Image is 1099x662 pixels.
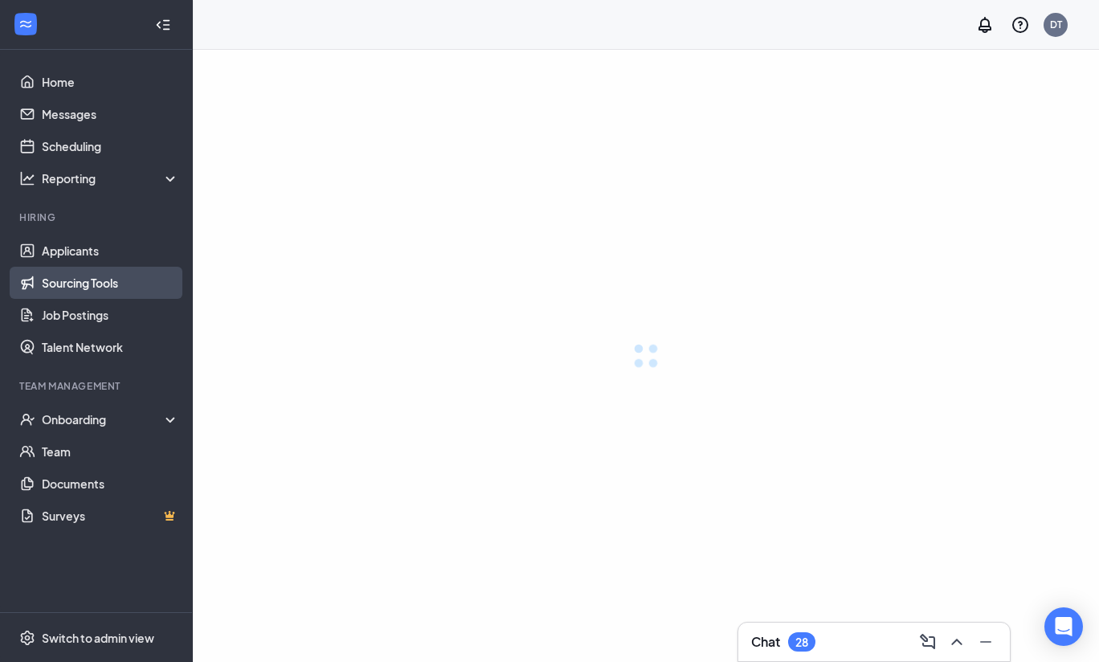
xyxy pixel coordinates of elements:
a: Scheduling [42,130,179,162]
a: Job Postings [42,299,179,331]
div: DT [1050,18,1062,31]
svg: Collapse [155,17,171,33]
div: Reporting [42,170,180,186]
a: Messages [42,98,179,130]
div: Switch to admin view [42,630,154,646]
a: Talent Network [42,331,179,363]
a: Home [42,66,179,98]
svg: Settings [19,630,35,646]
h3: Chat [751,633,780,651]
a: SurveysCrown [42,500,179,532]
button: ChevronUp [942,629,968,655]
div: Onboarding [42,411,180,427]
div: 28 [795,635,808,649]
svg: ComposeMessage [918,632,938,652]
div: Open Intercom Messenger [1044,607,1083,646]
button: ComposeMessage [913,629,939,655]
svg: Minimize [976,632,995,652]
svg: ChevronUp [947,632,966,652]
svg: UserCheck [19,411,35,427]
svg: Notifications [975,15,995,35]
div: Team Management [19,379,176,393]
svg: Analysis [19,170,35,186]
div: Hiring [19,210,176,224]
svg: WorkstreamLogo [18,16,34,32]
button: Minimize [971,629,997,655]
a: Documents [42,468,179,500]
a: Sourcing Tools [42,267,179,299]
svg: QuestionInfo [1011,15,1030,35]
a: Team [42,435,179,468]
a: Applicants [42,235,179,267]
